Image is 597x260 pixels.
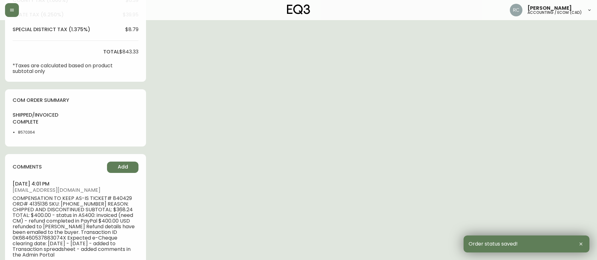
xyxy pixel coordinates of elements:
[13,163,42,170] h4: comments
[13,26,90,33] h4: special district tax (1.375%)
[13,112,49,126] h4: shipped/invoiced complete
[18,130,49,135] li: 8570364
[119,49,138,55] span: $843.33
[118,163,128,170] span: Add
[13,180,138,187] h4: [DATE] 4:01 pm
[107,162,138,173] button: Add
[510,4,522,16] img: f4ba4e02bd060be8f1386e3ca455bd0e
[527,6,572,11] span: [PERSON_NAME]
[13,196,138,258] span: COMPENSATION TO KEEP AS-IS TICKET# 840429 ORD# 4135136 SKU: [PHONE_NUMBER] REASON: CHIPPED AND DI...
[13,97,138,104] h4: com order summary
[527,11,582,14] h5: accounting / ecom (cad)
[103,48,119,55] h4: total
[125,27,138,32] span: $8.79
[287,4,310,14] img: logo
[13,187,138,193] span: [EMAIL_ADDRESS][DOMAIN_NAME]
[469,241,518,247] span: Order status saved!
[13,63,119,74] p: *Taxes are calculated based on product subtotal only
